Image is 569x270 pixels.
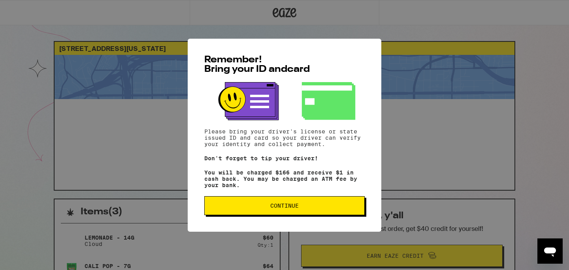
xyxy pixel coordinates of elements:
[204,128,365,147] p: Please bring your driver's license or state issued ID and card so your driver can verify your ide...
[204,155,365,161] p: Don't forget to tip your driver!
[537,238,563,264] iframe: Button to launch messaging window
[204,55,310,74] span: Remember! Bring your ID and card
[204,169,365,188] p: You will be charged $166 and receive $1 in cash back. You may be charged an ATM fee by your bank.
[204,196,365,215] button: Continue
[270,203,299,208] span: Continue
